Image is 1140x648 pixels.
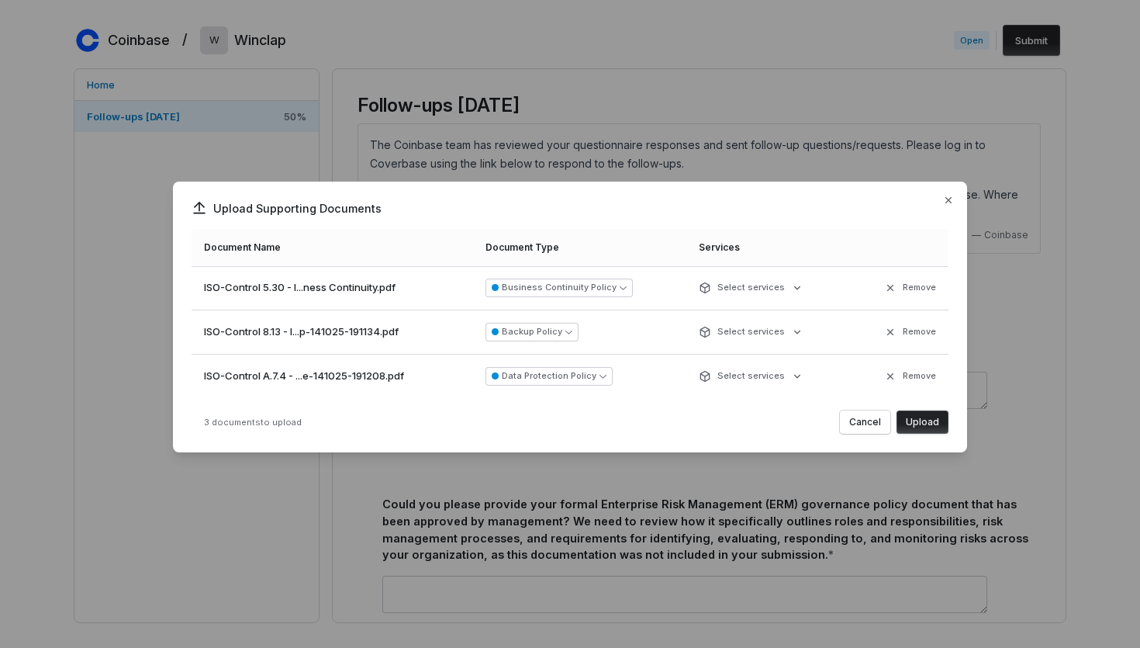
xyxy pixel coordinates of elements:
[879,362,941,390] button: Remove
[689,229,848,266] th: Services
[192,229,476,266] th: Document Name
[192,200,948,217] span: Upload Supporting Documents
[694,362,808,390] button: Select services
[485,367,613,386] button: Data Protection Policy
[694,274,808,302] button: Select services
[879,274,941,302] button: Remove
[204,369,404,384] span: ISO-Control A.7.4 - ...e-141025-191208.pdf
[204,280,396,296] span: ISO-Control 5.30 - I...ness Continuity.pdf
[204,324,399,340] span: ISO-Control 8.13 - I...p-141025-191134.pdf
[896,411,948,434] button: Upload
[485,323,579,341] button: Backup Policy
[204,417,302,428] span: 3 documents to upload
[879,318,941,346] button: Remove
[840,411,890,434] button: Cancel
[485,279,633,297] button: Business Continuity Policy
[694,318,808,346] button: Select services
[476,229,689,266] th: Document Type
